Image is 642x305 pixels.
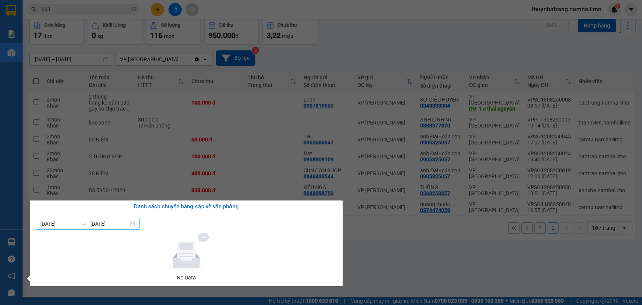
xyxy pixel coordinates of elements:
[81,221,87,227] span: to
[81,221,87,227] span: swap-right
[39,273,334,282] div: No Data
[36,202,337,211] div: Danh sách chuyến hàng sắp về văn phòng
[40,220,78,228] input: Từ ngày
[90,220,128,228] input: Đến ngày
